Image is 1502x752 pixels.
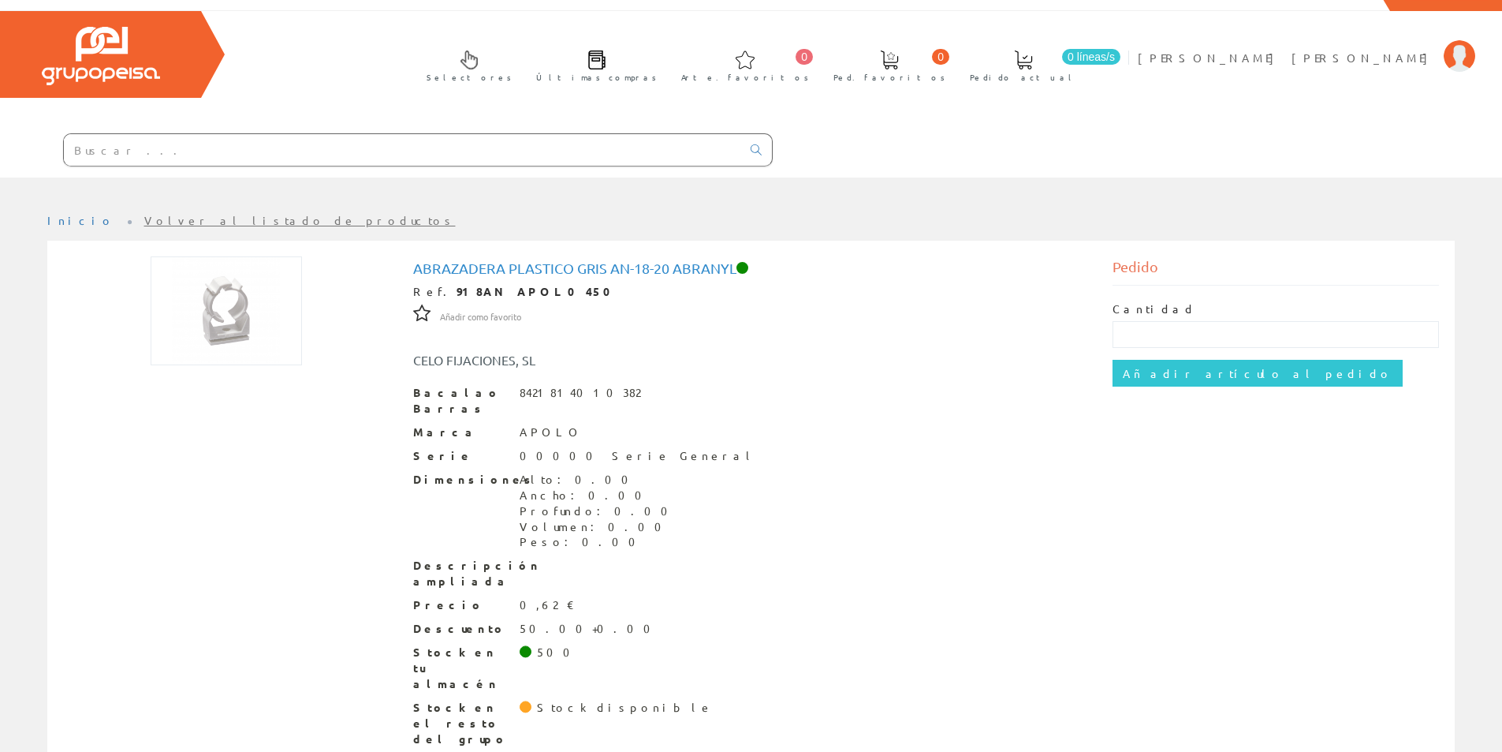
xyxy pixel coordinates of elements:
[520,37,665,92] a: Últimas compras
[1138,37,1475,52] a: [PERSON_NAME] [PERSON_NAME]
[1113,301,1196,316] font: Cantidad
[520,472,638,486] font: Alto: 0.00
[413,558,541,588] font: Descripción ampliada
[413,260,736,276] font: Abrazadera Plastico Gris An-18-20 Abranyl
[413,448,473,462] font: Serie
[413,700,508,746] font: Stock en el resto del grupo
[970,71,1077,83] font: Pedido actual
[413,284,457,298] font: Ref.
[536,71,657,83] font: Últimas compras
[42,27,160,85] img: Grupo Peisa
[440,310,521,323] font: Añadir como favorito
[413,352,535,368] font: CELO FIJACIONES, SL
[427,71,512,83] font: Selectores
[413,597,484,612] font: Precio
[1113,360,1403,387] input: Añadir artículo al pedido
[413,621,506,635] font: Descuento
[1138,51,1436,65] font: [PERSON_NAME] [PERSON_NAME]
[47,213,114,227] a: Inicio
[413,425,479,439] font: Marca
[833,71,945,83] font: Ped. favoritos
[520,534,645,548] font: Peso: 0.00
[520,448,756,462] font: 00000 Serie General
[1068,51,1115,63] font: 0 líneas/s
[537,645,580,659] font: 500
[1113,258,1158,275] font: Pedido
[520,621,660,635] font: 50.00+0.00
[681,71,809,83] font: Arte. favoritos
[144,213,456,227] a: Volver al listado de productos
[801,51,807,63] font: 0
[413,385,501,415] font: Bacalao Barras
[520,519,671,533] font: Volumen: 0.00
[151,256,302,365] img: Foto artículo Abrazadera Plastico Gris An-18-20 Abranyl (192x138)
[520,503,677,518] font: Profundo: 0.00
[411,37,520,92] a: Selectores
[413,645,499,690] font: Stock en tu almacén
[520,385,640,399] font: 8421814010382
[520,488,651,502] font: Ancho: 0.00
[520,425,583,439] font: APOLO
[937,51,944,63] font: 0
[457,284,621,298] font: 918AN APOL0450
[537,700,713,714] font: Stock disponible
[64,134,741,166] input: Buscar ...
[413,472,536,486] font: Dimensiones
[520,597,575,612] font: 0,62 €
[440,309,521,323] a: Añadir como favorito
